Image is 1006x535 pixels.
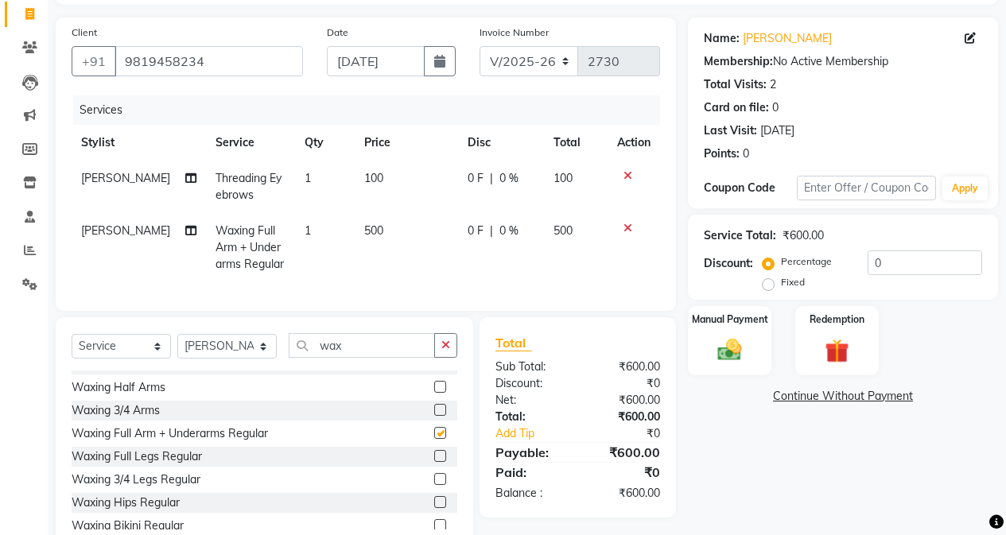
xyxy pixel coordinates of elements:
div: Points: [704,145,740,162]
div: Total Visits: [704,76,767,93]
th: Stylist [72,125,206,161]
span: 100 [553,171,573,185]
th: Service [206,125,295,161]
a: [PERSON_NAME] [743,30,832,47]
span: | [490,170,493,187]
div: [DATE] [760,122,794,139]
a: Continue Without Payment [691,388,995,405]
div: ₹600.00 [577,443,672,462]
div: Waxing Half Arms [72,379,165,396]
div: Card on file: [704,99,769,116]
div: Waxing 3/4 Legs Regular [72,471,200,488]
div: ₹600.00 [783,227,824,244]
span: Waxing Full Arm + Underarms Regular [216,223,284,271]
div: Discount: [484,375,578,392]
img: _cash.svg [710,336,749,364]
a: Add Tip [484,425,593,442]
div: 0 [772,99,779,116]
th: Disc [458,125,544,161]
div: Last Visit: [704,122,757,139]
span: 0 F [468,170,484,187]
div: Name: [704,30,740,47]
div: Balance : [484,485,578,502]
button: +91 [72,46,116,76]
div: ₹600.00 [577,409,672,425]
label: Manual Payment [692,312,768,327]
div: Paid: [484,463,578,482]
div: Service Total: [704,227,776,244]
div: ₹0 [577,463,672,482]
label: Percentage [781,254,832,269]
div: 2 [770,76,776,93]
div: 0 [743,145,749,162]
div: Payable: [484,443,578,462]
div: Total: [484,409,578,425]
div: ₹0 [593,425,672,442]
div: Waxing Full Legs Regular [72,448,202,465]
div: Services [73,95,672,125]
span: 500 [364,223,383,238]
span: 0 F [468,223,484,239]
span: Threading Eyebrows [216,171,282,202]
div: ₹600.00 [577,485,672,502]
span: 100 [364,171,383,185]
span: Total [495,335,532,351]
input: Search or Scan [289,333,435,358]
th: Price [355,125,458,161]
label: Redemption [810,312,864,327]
img: _gift.svg [818,336,856,366]
span: 500 [553,223,573,238]
div: Waxing Hips Regular [72,494,180,511]
input: Search by Name/Mobile/Email/Code [115,46,303,76]
div: Waxing Full Arm + Underarms Regular [72,425,268,442]
span: 1 [305,171,311,185]
div: ₹600.00 [577,359,672,375]
span: 0 % [499,223,519,239]
th: Qty [295,125,355,161]
div: Waxing 3/4 Arms [72,402,160,419]
div: Waxing Bikini Regular [72,518,184,534]
th: Total [544,125,608,161]
div: Discount: [704,255,753,272]
label: Fixed [781,275,805,289]
label: Date [327,25,348,40]
div: No Active Membership [704,53,982,70]
div: Membership: [704,53,773,70]
button: Apply [942,176,988,200]
div: ₹600.00 [577,392,672,409]
label: Client [72,25,97,40]
div: ₹0 [577,375,672,392]
div: Coupon Code [704,180,797,196]
span: | [490,223,493,239]
input: Enter Offer / Coupon Code [797,176,936,200]
div: Sub Total: [484,359,578,375]
div: Net: [484,392,578,409]
th: Action [608,125,660,161]
span: 0 % [499,170,519,187]
label: Invoice Number [480,25,549,40]
span: 1 [305,223,311,238]
span: [PERSON_NAME] [81,223,170,238]
span: [PERSON_NAME] [81,171,170,185]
